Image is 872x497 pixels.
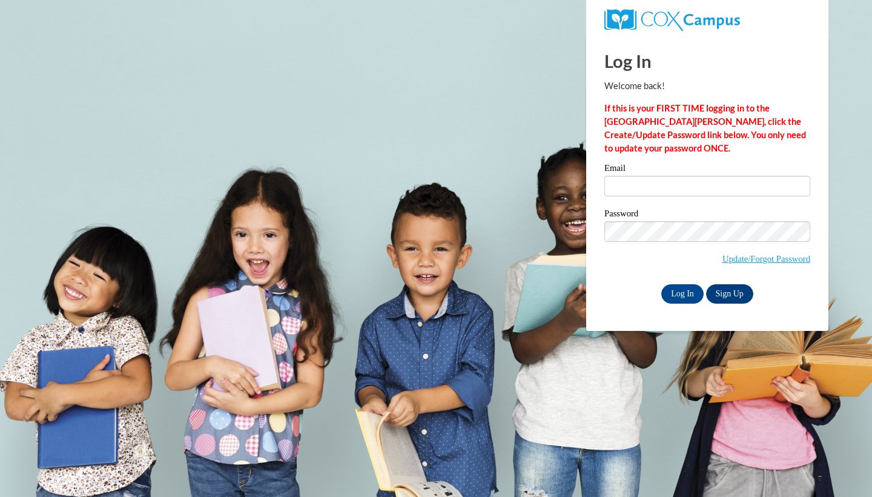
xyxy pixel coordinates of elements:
input: Log In [661,284,704,304]
a: Sign Up [706,284,753,304]
label: Password [604,209,810,221]
a: Update/Forgot Password [722,254,810,264]
img: COX Campus [604,9,740,31]
p: Welcome back! [604,79,810,93]
a: COX Campus [604,9,810,31]
label: Email [604,164,810,176]
strong: If this is your FIRST TIME logging in to the [GEOGRAPHIC_DATA][PERSON_NAME], click the Create/Upd... [604,103,806,153]
h1: Log In [604,48,810,73]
